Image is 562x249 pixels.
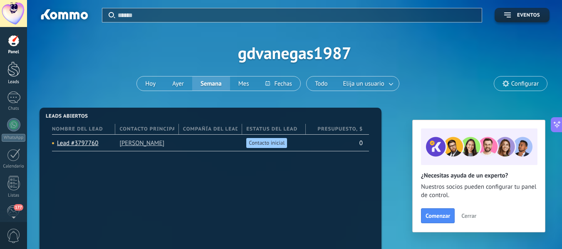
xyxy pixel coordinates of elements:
[52,142,54,144] span: No hay nada asignado
[46,113,88,119] span: Leads abiertos
[230,76,257,91] button: Mes
[137,76,164,91] button: Hoy
[119,125,174,133] span: Contacto principal
[2,193,26,198] div: Listas
[2,79,26,85] div: Leads
[52,125,103,133] span: Nombre del lead
[257,76,300,91] button: Fechas
[307,76,336,91] button: Todo
[421,172,537,180] h2: ¿Necesitas ayuda de un experto?
[517,12,540,18] span: Eventos
[359,139,363,147] span: 0
[119,139,164,147] a: [PERSON_NAME]
[336,76,399,91] button: Elija un usuario
[192,76,230,91] button: Semana
[342,78,386,89] span: Elija un usuario
[421,208,455,223] button: Comenzar
[317,125,363,133] span: Presupuesto , $
[14,204,23,211] span: 177
[426,213,450,219] span: Comenzar
[2,106,26,111] div: Chats
[2,164,26,169] div: Calendario
[2,134,25,142] div: WhatsApp
[458,210,480,222] button: Cerrar
[183,125,238,133] span: Compañía del lead
[164,76,192,91] button: Ayer
[511,80,539,87] span: Configurar
[246,125,297,133] span: Estatus del lead
[421,183,537,200] span: Nuestros socios pueden configurar tu panel de control.
[2,49,26,55] div: Panel
[249,139,285,147] span: Contacto inicial
[495,8,550,22] button: Eventos
[461,213,476,219] span: Cerrar
[57,139,98,147] a: Lead #3797760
